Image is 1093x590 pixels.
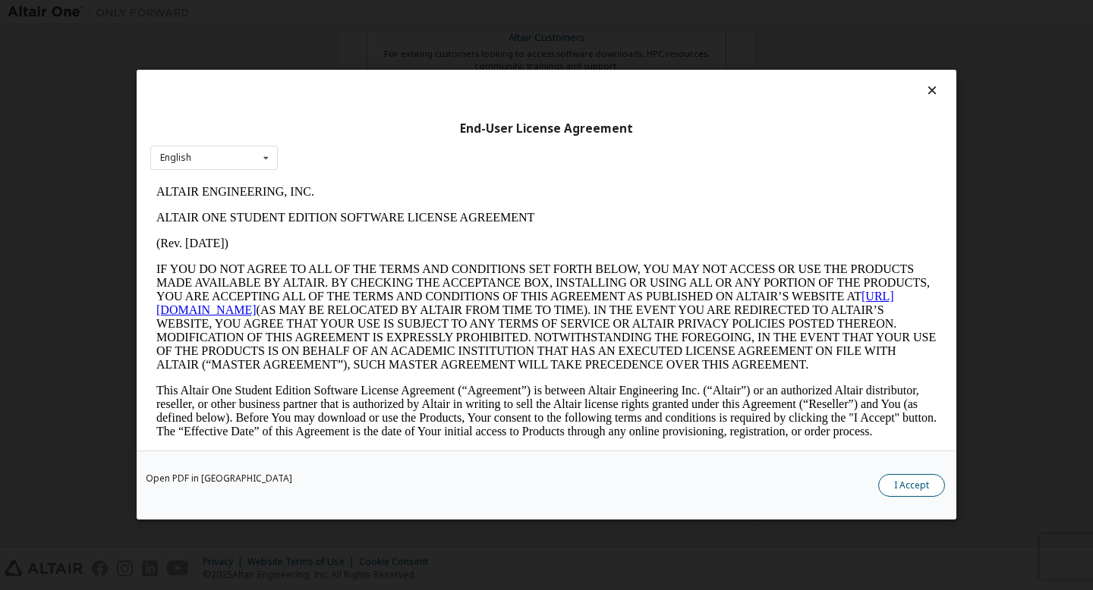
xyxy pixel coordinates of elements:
[6,58,786,71] p: (Rev. [DATE])
[146,475,292,484] a: Open PDF in [GEOGRAPHIC_DATA]
[6,6,786,20] p: ALTAIR ENGINEERING, INC.
[160,153,191,162] div: English
[6,83,786,193] p: IF YOU DO NOT AGREE TO ALL OF THE TERMS AND CONDITIONS SET FORTH BELOW, YOU MAY NOT ACCESS OR USE...
[150,121,943,137] div: End-User License Agreement
[6,205,786,259] p: This Altair One Student Edition Software License Agreement (“Agreement”) is between Altair Engine...
[6,111,744,137] a: [URL][DOMAIN_NAME]
[6,32,786,46] p: ALTAIR ONE STUDENT EDITION SOFTWARE LICENSE AGREEMENT
[878,475,945,497] button: I Accept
